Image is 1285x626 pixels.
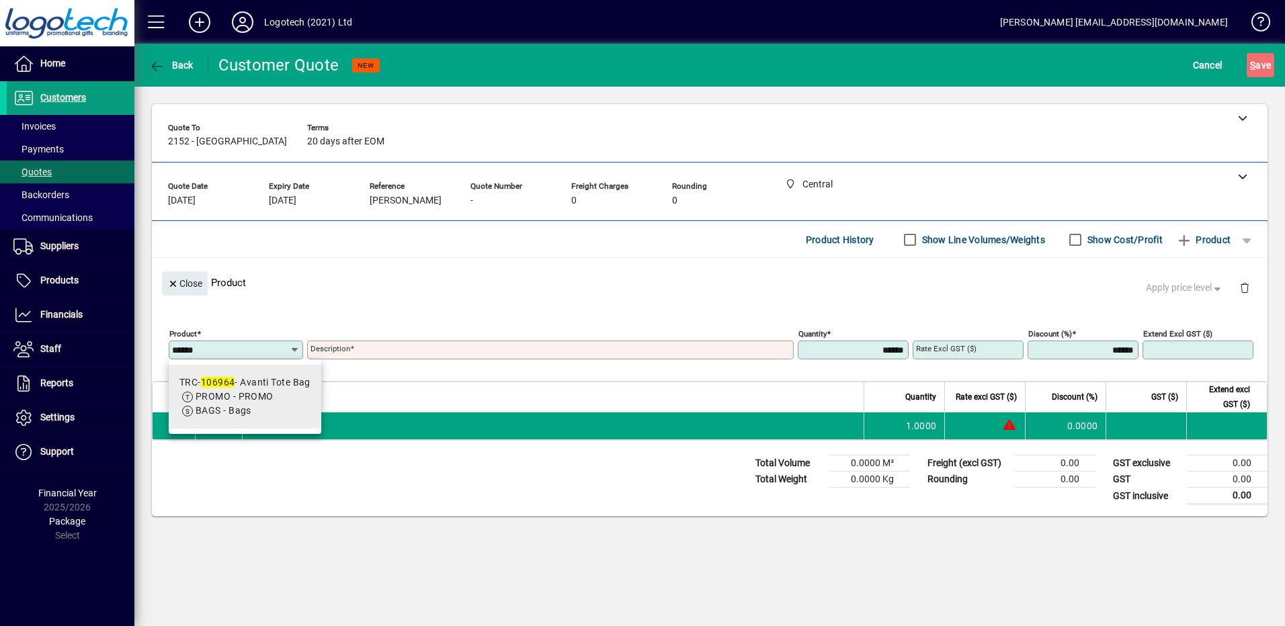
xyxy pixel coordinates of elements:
label: Show Line Volumes/Weights [919,233,1045,247]
button: Apply price level [1141,276,1229,300]
div: TRC- - Avanti Tote Bag [179,375,310,390]
span: [DATE] [168,195,196,206]
mat-label: Discount (%) [1028,329,1072,339]
span: Settings [40,412,75,422]
mat-label: Rate excl GST ($) [916,344,977,353]
span: Financials [40,309,83,320]
td: 0.0000 M³ [829,455,910,472]
td: GST inclusive [1106,488,1187,504]
button: Delete [1229,271,1261,304]
span: Rate excl GST ($) [956,390,1017,404]
span: Apply price level [1146,281,1224,295]
td: 0.00 [1187,455,1268,472]
span: [DATE] [269,195,296,206]
app-page-header-button: Delete [1229,281,1261,294]
span: Back [149,60,194,71]
mat-label: Description [310,344,350,353]
td: GST exclusive [1106,455,1187,472]
a: Quotes [7,161,134,183]
span: Cancel [1193,54,1222,76]
a: Knowledge Base [1241,3,1268,46]
span: Package [49,516,85,527]
mat-label: Product [169,329,197,339]
span: Invoices [13,121,56,132]
button: Product History [800,228,880,252]
td: 0.0000 Kg [829,472,910,488]
span: 1.0000 [906,419,937,433]
a: Products [7,264,134,298]
app-page-header-button: Close [159,277,211,289]
span: Communications [13,212,93,223]
mat-label: Quantity [798,329,827,339]
a: Payments [7,138,134,161]
div: Product [152,258,1268,307]
a: Backorders [7,183,134,206]
span: Backorders [13,189,69,200]
a: Invoices [7,115,134,138]
div: Logotech (2021) Ltd [264,11,352,33]
span: Home [40,58,65,69]
span: GST ($) [1151,390,1178,404]
label: Show Cost/Profit [1085,233,1163,247]
td: Total Weight [749,472,829,488]
mat-option: TRC-106964 - Avanti Tote Bag [169,365,321,429]
span: 2152 - [GEOGRAPHIC_DATA] [168,136,287,147]
button: Save [1247,53,1274,77]
span: Discount (%) [1052,390,1097,404]
button: Profile [221,10,264,34]
span: Products [40,275,79,285]
td: Total Volume [749,455,829,472]
button: Close [162,271,208,296]
td: 0.0000 [1025,412,1106,439]
a: Staff [7,332,134,366]
button: Cancel [1190,53,1226,77]
span: 20 days after EOM [307,136,384,147]
span: Quotes [13,167,52,177]
app-page-header-button: Back [134,53,208,77]
span: BAGS - Bags [196,405,251,416]
span: Close [167,273,202,295]
span: Payments [13,144,64,154]
span: PROMO - PROMO [196,391,274,402]
a: Home [7,47,134,81]
span: 0 [571,195,577,206]
span: - [470,195,473,206]
div: [PERSON_NAME] [EMAIL_ADDRESS][DOMAIN_NAME] [1000,11,1228,33]
span: Customers [40,92,86,103]
span: Financial Year [38,488,97,498]
div: Customer Quote [218,54,339,76]
button: Back [145,53,197,77]
span: Extend excl GST ($) [1195,382,1250,412]
span: 0 [672,195,677,206]
span: NEW [358,61,374,70]
a: Suppliers [7,230,134,263]
td: 0.00 [1015,455,1095,472]
td: 0.00 [1187,472,1268,488]
span: Support [40,446,74,457]
td: GST [1106,472,1187,488]
span: S [1250,60,1255,71]
span: Product History [806,229,874,251]
td: Rounding [921,472,1015,488]
span: Suppliers [40,240,79,251]
span: Staff [40,343,61,354]
span: [PERSON_NAME] [370,195,442,206]
span: ave [1250,54,1271,76]
button: Add [178,10,221,34]
span: Reports [40,377,73,388]
td: 0.00 [1015,472,1095,488]
a: Communications [7,206,134,229]
a: Reports [7,367,134,400]
a: Support [7,435,134,469]
mat-label: Extend excl GST ($) [1143,329,1212,339]
span: Quantity [905,390,936,404]
a: Financials [7,298,134,332]
td: 0.00 [1187,488,1268,504]
td: Freight (excl GST) [921,455,1015,472]
a: Settings [7,401,134,435]
em: 106964 [201,377,235,388]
